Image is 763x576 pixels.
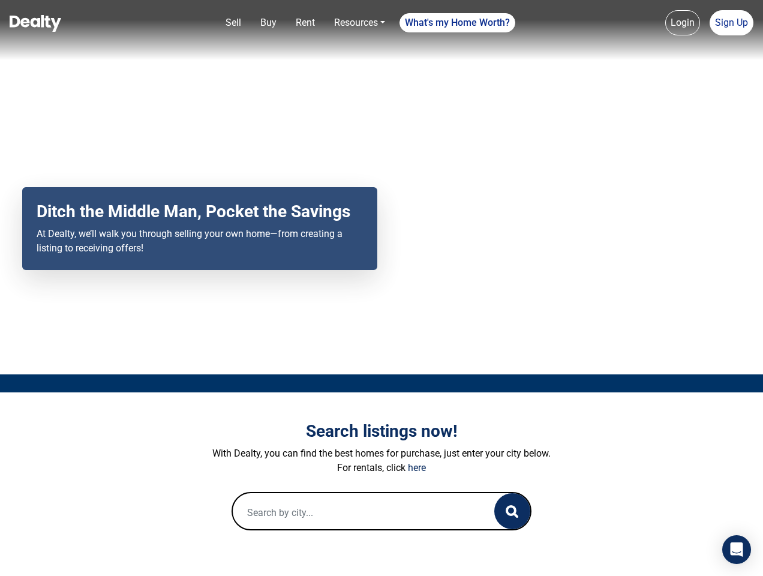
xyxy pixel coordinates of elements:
[256,11,281,35] a: Buy
[49,446,714,461] p: With Dealty, you can find the best homes for purchase, just enter your city below.
[710,10,753,35] a: Sign Up
[665,10,700,35] a: Login
[722,535,751,564] div: Open Intercom Messenger
[221,11,246,35] a: Sell
[329,11,390,35] a: Resources
[10,15,61,32] img: Dealty - Buy, Sell & Rent Homes
[37,227,363,256] p: At Dealty, we’ll walk you through selling your own home—from creating a listing to receiving offers!
[233,493,470,532] input: Search by city...
[49,461,714,475] p: For rentals, click
[49,421,714,442] h3: Search listings now!
[37,202,363,222] h2: Ditch the Middle Man, Pocket the Savings
[399,13,515,32] a: What's my Home Worth?
[291,11,320,35] a: Rent
[408,462,426,473] a: here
